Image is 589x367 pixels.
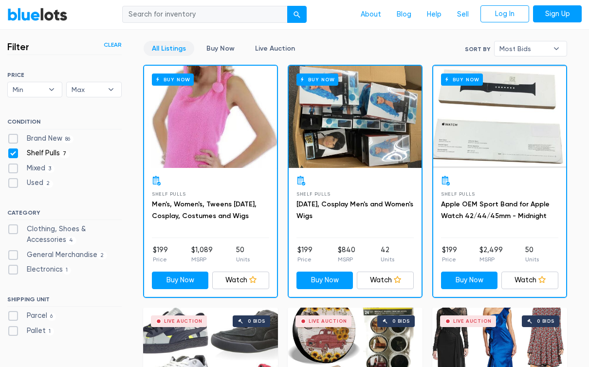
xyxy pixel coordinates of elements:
[7,224,122,245] label: Clothing, Shoes & Accessories
[62,135,74,143] span: 86
[392,319,410,324] div: 0 bids
[152,200,257,220] a: Men's, Women's, Tweens [DATE], Cosplay, Costumes and Wigs
[338,255,355,264] p: MSRP
[153,255,168,264] p: Price
[525,245,539,264] li: 50
[191,255,213,264] p: MSRP
[441,200,550,220] a: Apple OEM Sport Band for Apple Watch 42/44/45mm - Midnight
[60,150,70,158] span: 7
[45,165,55,173] span: 3
[453,319,492,324] div: Live Auction
[212,272,269,289] a: Watch
[247,41,303,56] a: Live Auction
[433,66,566,168] a: Buy Now
[381,255,394,264] p: Units
[449,5,477,24] a: Sell
[7,326,54,336] label: Pallet
[13,82,43,97] span: Min
[41,82,62,97] b: ▾
[479,245,503,264] li: $2,499
[419,5,449,24] a: Help
[152,73,194,86] h6: Buy Now
[537,319,554,324] div: 0 bids
[66,237,76,244] span: 4
[289,66,422,168] a: Buy Now
[198,41,243,56] a: Buy Now
[97,252,107,259] span: 2
[381,245,394,264] li: 42
[441,191,475,197] span: Shelf Pulls
[47,313,56,321] span: 6
[236,255,250,264] p: Units
[442,255,457,264] p: Price
[7,311,56,321] label: Parcel
[479,255,503,264] p: MSRP
[7,163,55,174] label: Mixed
[152,272,209,289] a: Buy Now
[297,245,313,264] li: $199
[309,319,347,324] div: Live Auction
[296,272,353,289] a: Buy Now
[442,245,457,264] li: $199
[164,319,202,324] div: Live Auction
[152,191,186,197] span: Shelf Pulls
[296,200,413,220] a: [DATE], Cosplay Men's and Women's Wigs
[7,41,29,53] h3: Filter
[144,41,194,56] a: All Listings
[546,41,567,56] b: ▾
[7,178,53,188] label: Used
[389,5,419,24] a: Blog
[441,73,483,86] h6: Buy Now
[46,328,54,335] span: 1
[7,133,74,144] label: Brand New
[191,245,213,264] li: $1,089
[338,245,355,264] li: $840
[533,5,582,23] a: Sign Up
[248,319,265,324] div: 0 bids
[353,5,389,24] a: About
[43,180,53,188] span: 2
[357,272,414,289] a: Watch
[7,209,122,220] h6: CATEGORY
[101,82,121,97] b: ▾
[236,245,250,264] li: 50
[7,264,71,275] label: Electronics
[7,118,122,129] h6: CONDITION
[7,296,122,307] h6: SHIPPING UNIT
[480,5,529,23] a: Log In
[499,41,548,56] span: Most Bids
[104,40,122,49] a: Clear
[7,7,68,21] a: BlueLots
[296,191,331,197] span: Shelf Pulls
[296,73,339,86] h6: Buy Now
[63,267,71,275] span: 1
[7,148,70,159] label: Shelf Pulls
[7,250,107,260] label: General Merchandise
[7,72,122,78] h6: PRICE
[525,255,539,264] p: Units
[465,45,490,54] label: Sort By
[144,66,277,168] a: Buy Now
[122,6,288,23] input: Search for inventory
[501,272,558,289] a: Watch
[153,245,168,264] li: $199
[72,82,102,97] span: Max
[441,272,498,289] a: Buy Now
[297,255,313,264] p: Price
